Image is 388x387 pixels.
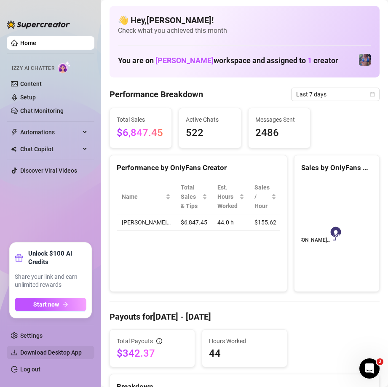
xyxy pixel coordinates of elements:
span: Hours Worked [209,336,280,346]
span: $342.37 [117,347,188,360]
span: download [11,349,18,356]
span: arrow-right [62,302,68,307]
td: [PERSON_NAME]… [117,214,176,231]
text: [PERSON_NAME]… [288,237,330,243]
span: Total Sales [117,115,165,124]
span: Last 7 days [296,88,375,101]
img: AI Chatter [58,61,71,73]
img: Jaylie [359,54,371,66]
strong: Unlock $100 AI Credits [28,249,86,266]
th: Total Sales & Tips [176,179,212,214]
img: Chat Copilot [11,146,16,152]
span: Total Payouts [117,336,153,346]
span: $6,847.45 [117,125,165,141]
span: Check what you achieved this month [118,26,371,35]
h4: 👋 Hey, [PERSON_NAME] ! [118,14,371,26]
div: Est. Hours Worked [217,183,238,211]
span: Total Sales & Tips [181,183,201,211]
span: gift [15,254,23,262]
iframe: Intercom live chat [359,358,380,379]
img: logo-BBDzfeDw.svg [7,20,70,29]
span: calendar [370,92,375,97]
a: Content [20,80,42,87]
th: Name [117,179,176,214]
button: Start nowarrow-right [15,298,86,311]
span: Download Desktop App [20,349,82,356]
span: 522 [186,125,234,141]
td: $155.62 [249,214,281,231]
span: Izzy AI Chatter [12,64,54,72]
a: Settings [20,332,43,339]
span: Name [122,192,164,201]
span: Active Chats [186,115,234,124]
span: thunderbolt [11,129,18,136]
a: Chat Monitoring [20,107,64,114]
h4: Performance Breakdown [110,88,203,100]
span: 44 [209,347,280,360]
span: Start now [33,301,59,308]
div: Sales by OnlyFans Creator [301,162,372,173]
h1: You are on workspace and assigned to creator [118,56,338,65]
span: 2 [377,358,383,365]
span: 1 [308,56,312,65]
a: Home [20,40,36,46]
span: Share your link and earn unlimited rewards [15,273,86,289]
span: info-circle [156,338,162,344]
span: Messages Sent [255,115,303,124]
span: Chat Copilot [20,142,80,156]
div: Performance by OnlyFans Creator [117,162,280,173]
span: [PERSON_NAME] [155,56,214,65]
td: 44.0 h [212,214,249,231]
td: $6,847.45 [176,214,212,231]
a: Discover Viral Videos [20,167,77,174]
span: Sales / Hour [254,183,270,211]
span: 2486 [255,125,303,141]
a: Log out [20,366,40,373]
span: Automations [20,125,80,139]
th: Sales / Hour [249,179,281,214]
h4: Payouts for [DATE] - [DATE] [110,311,380,323]
a: Setup [20,94,36,101]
